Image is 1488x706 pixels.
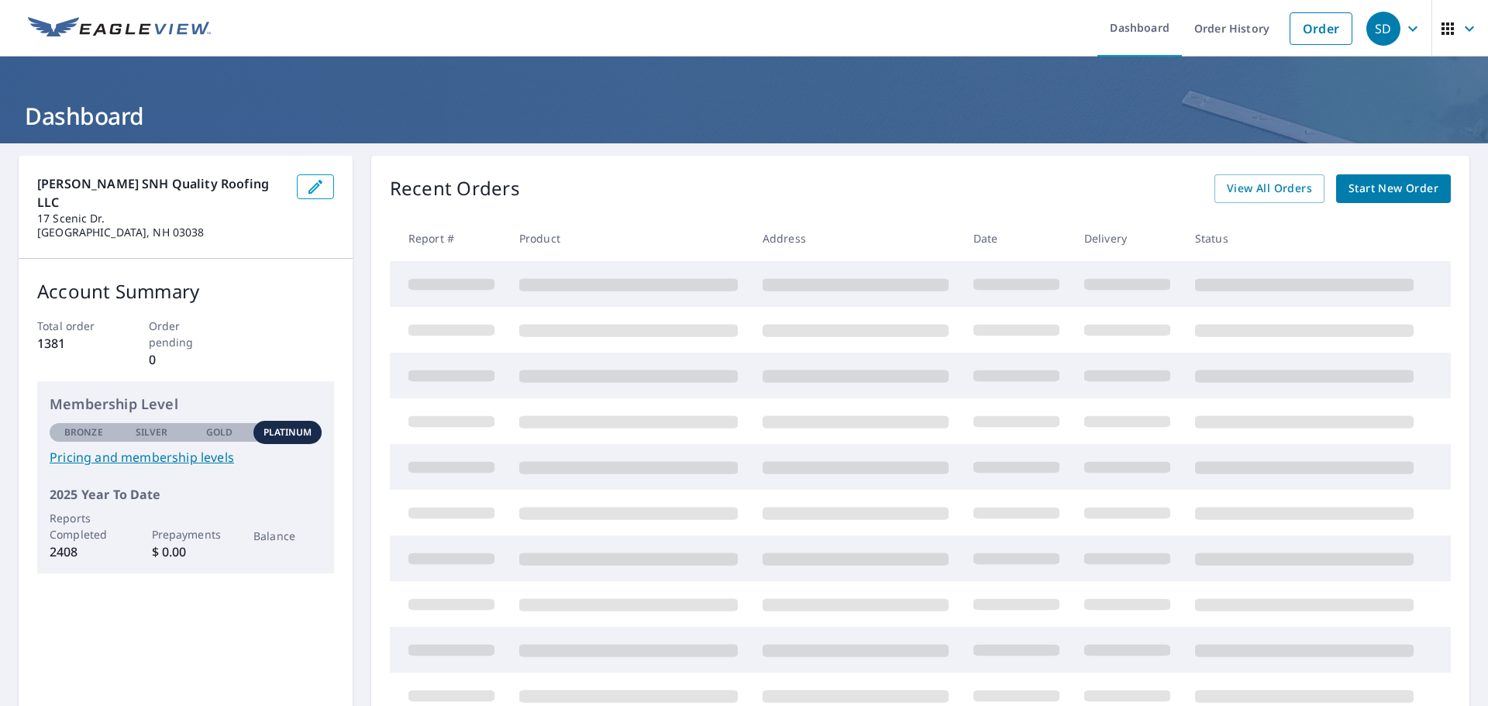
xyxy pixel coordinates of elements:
[136,425,168,439] p: Silver
[37,318,112,334] p: Total order
[152,526,220,542] p: Prepayments
[507,215,750,261] th: Product
[1290,12,1352,45] a: Order
[149,318,223,350] p: Order pending
[50,485,322,504] p: 2025 Year To Date
[1227,179,1312,198] span: View All Orders
[390,215,507,261] th: Report #
[206,425,232,439] p: Gold
[149,350,223,369] p: 0
[253,528,322,544] p: Balance
[1072,215,1183,261] th: Delivery
[37,277,334,305] p: Account Summary
[37,226,284,239] p: [GEOGRAPHIC_DATA], NH 03038
[50,448,322,467] a: Pricing and membership levels
[50,510,118,542] p: Reports Completed
[50,394,322,415] p: Membership Level
[1183,215,1426,261] th: Status
[263,425,312,439] p: Platinum
[1348,179,1438,198] span: Start New Order
[37,212,284,226] p: 17 Scenic Dr.
[28,17,211,40] img: EV Logo
[1366,12,1400,46] div: SD
[19,100,1469,132] h1: Dashboard
[961,215,1072,261] th: Date
[1214,174,1324,203] a: View All Orders
[152,542,220,561] p: $ 0.00
[390,174,520,203] p: Recent Orders
[750,215,961,261] th: Address
[1336,174,1451,203] a: Start New Order
[37,174,284,212] p: [PERSON_NAME] SNH Quality Roofing LLC
[50,542,118,561] p: 2408
[64,425,103,439] p: Bronze
[37,334,112,353] p: 1381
